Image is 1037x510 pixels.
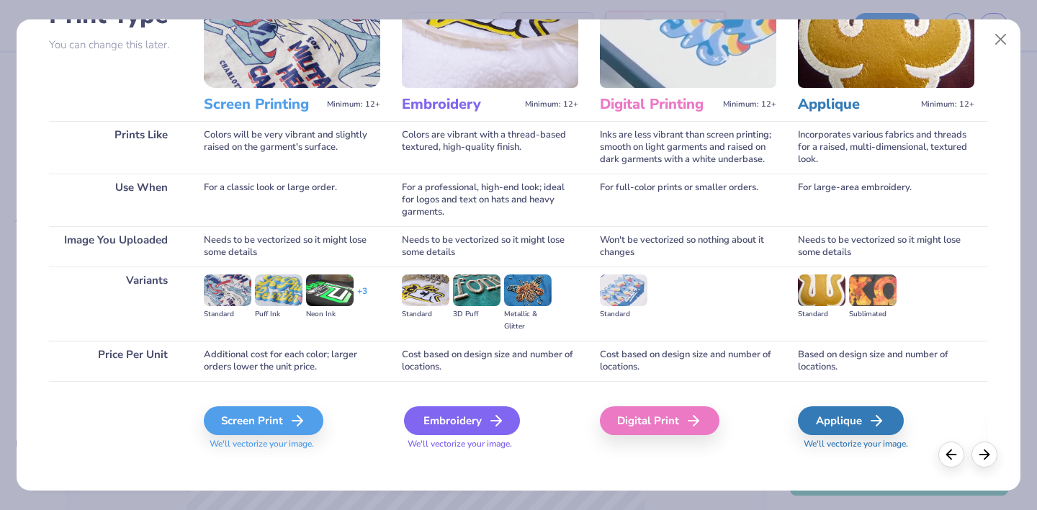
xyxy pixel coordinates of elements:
[204,95,321,114] h3: Screen Printing
[204,438,380,450] span: We'll vectorize your image.
[306,274,354,306] img: Neon Ink
[600,308,647,321] div: Standard
[402,438,578,450] span: We'll vectorize your image.
[849,274,897,306] img: Sublimated
[204,308,251,321] div: Standard
[723,99,776,109] span: Minimum: 12+
[402,174,578,226] div: For a professional, high-end look; ideal for logos and text on hats and heavy garments.
[453,274,500,306] img: 3D Puff
[798,174,974,226] div: For large-area embroidery.
[204,274,251,306] img: Standard
[600,121,776,174] div: Inks are less vibrant than screen printing; smooth on light garments and raised on dark garments ...
[504,274,552,306] img: Metallic & Glitter
[327,99,380,109] span: Minimum: 12+
[49,267,182,341] div: Variants
[798,438,974,450] span: We'll vectorize your image.
[357,285,367,310] div: + 3
[504,308,552,333] div: Metallic & Glitter
[402,226,578,267] div: Needs to be vectorized so it might lose some details
[402,274,449,306] img: Standard
[204,174,380,226] div: For a classic look or large order.
[600,341,776,381] div: Cost based on design size and number of locations.
[402,95,519,114] h3: Embroidery
[600,226,776,267] div: Won't be vectorized so nothing about it changes
[404,406,520,435] div: Embroidery
[798,406,904,435] div: Applique
[49,341,182,381] div: Price Per Unit
[798,274,845,306] img: Standard
[402,308,449,321] div: Standard
[306,308,354,321] div: Neon Ink
[798,226,974,267] div: Needs to be vectorized so it might lose some details
[204,341,380,381] div: Additional cost for each color; larger orders lower the unit price.
[600,274,647,306] img: Standard
[987,26,1015,53] button: Close
[921,99,974,109] span: Minimum: 12+
[49,174,182,226] div: Use When
[255,274,302,306] img: Puff Ink
[204,121,380,174] div: Colors will be very vibrant and slightly raised on the garment's surface.
[204,406,323,435] div: Screen Print
[600,174,776,226] div: For full-color prints or smaller orders.
[204,226,380,267] div: Needs to be vectorized so it might lose some details
[255,308,302,321] div: Puff Ink
[402,341,578,381] div: Cost based on design size and number of locations.
[402,121,578,174] div: Colors are vibrant with a thread-based textured, high-quality finish.
[49,39,182,51] p: You can change this later.
[798,341,974,381] div: Based on design size and number of locations.
[453,308,500,321] div: 3D Puff
[525,99,578,109] span: Minimum: 12+
[798,121,974,174] div: Incorporates various fabrics and threads for a raised, multi-dimensional, textured look.
[600,406,719,435] div: Digital Print
[849,308,897,321] div: Sublimated
[798,308,845,321] div: Standard
[600,95,717,114] h3: Digital Printing
[49,226,182,267] div: Image You Uploaded
[49,121,182,174] div: Prints Like
[798,95,915,114] h3: Applique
